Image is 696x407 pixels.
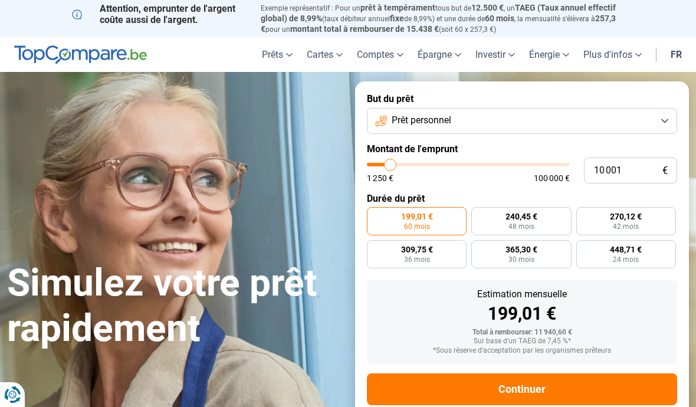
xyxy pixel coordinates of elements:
[367,373,677,405] button: Continuer
[14,45,147,64] img: TopCompare
[255,37,300,72] a: Prêts
[613,223,639,230] span: 42 mois
[471,3,504,12] span: 12.500 €
[505,212,537,221] span: 240,45 €
[505,245,537,254] span: 365,30 €
[613,256,639,263] span: 24 mois
[367,108,677,134] button: Prêt personnel
[401,245,433,254] span: 309,75 €
[350,37,411,72] a: Comptes
[404,256,430,263] span: 36 mois
[367,174,393,182] span: 1 250 €
[376,337,668,346] div: Sur base d'un TAEG de 7,45 %*
[534,174,570,182] span: 100 000 €
[290,24,439,34] span: montant total à rembourser de 15.438 €
[376,329,668,337] div: Total à rembourser: 11 940,60 €
[390,14,404,23] span: fixe
[508,256,534,263] span: 30 mois
[376,305,668,323] div: 199,01 €
[261,3,624,34] p: Exemple représentatif : Pour un tous but de , un (taux débiteur annuel de 8,99%) et une durée de ...
[367,93,677,104] label: But du prêt
[360,3,435,12] span: prêt à tempérament
[468,37,522,72] a: Investir
[261,14,616,34] span: 257,3 €
[367,143,677,155] label: Montant de l'emprunt
[300,37,350,72] a: Cartes
[662,166,668,176] span: €
[404,223,430,230] span: 60 mois
[72,3,247,25] p: Attention, emprunter de l'argent coûte aussi de l'argent.
[376,290,668,299] div: Estimation mensuelle
[508,223,534,230] span: 48 mois
[411,37,468,72] a: Épargne
[485,14,514,23] span: 60 mois
[664,37,689,72] a: fr
[376,347,668,355] div: *Sous réserve d'acceptation par les organismes prêteurs
[367,193,677,204] label: Durée du prêt
[610,245,642,254] span: 448,71 €
[401,212,433,221] span: 199,01 €
[7,261,341,352] h1: Simulez votre prêt rapidement
[261,3,616,23] span: TAEG (Taux annuel effectif global) de 8,99%
[576,37,649,72] a: Plus d'infos
[392,114,451,127] span: Prêt personnel
[610,212,642,221] span: 270,12 €
[522,37,576,72] a: Énergie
